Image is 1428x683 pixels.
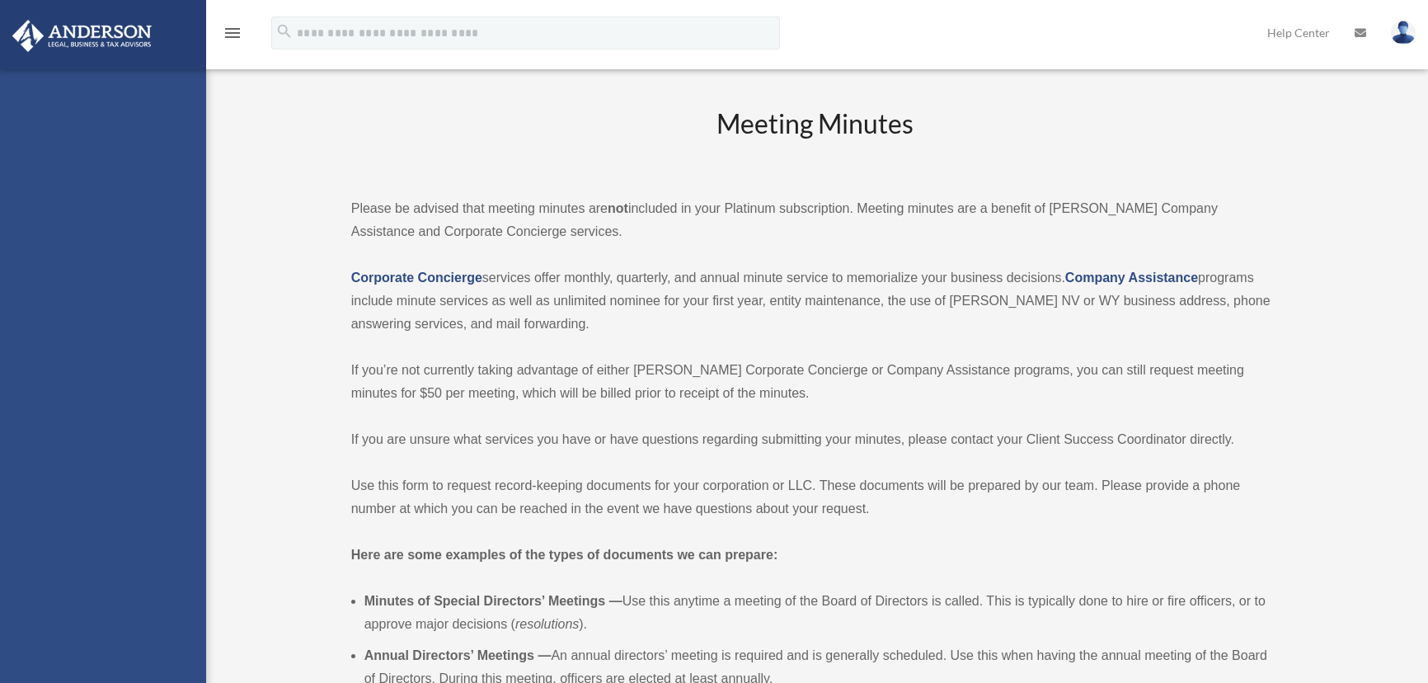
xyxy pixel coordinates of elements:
a: menu [223,29,242,43]
p: Please be advised that meeting minutes are included in your Platinum subscription. Meeting minute... [351,197,1280,243]
a: Company Assistance [1065,271,1198,285]
img: Anderson Advisors Platinum Portal [7,20,157,52]
img: User Pic [1391,21,1416,45]
p: If you’re not currently taking advantage of either [PERSON_NAME] Corporate Concierge or Company A... [351,359,1280,405]
b: Minutes of Special Directors’ Meetings — [364,594,622,608]
p: Use this form to request record-keeping documents for your corporation or LLC. These documents wi... [351,474,1280,520]
li: Use this anytime a meeting of the Board of Directors is called. This is typically done to hire or... [364,590,1280,636]
em: resolutions [515,617,579,631]
i: search [275,22,294,40]
h2: Meeting Minutes [351,106,1280,174]
i: menu [223,23,242,43]
p: services offer monthly, quarterly, and annual minute service to memorialize your business decisio... [351,266,1280,336]
b: Annual Directors’ Meetings — [364,648,552,662]
a: Corporate Concierge [351,271,482,285]
strong: not [608,201,628,215]
strong: Here are some examples of the types of documents we can prepare: [351,548,778,562]
p: If you are unsure what services you have or have questions regarding submitting your minutes, ple... [351,428,1280,451]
